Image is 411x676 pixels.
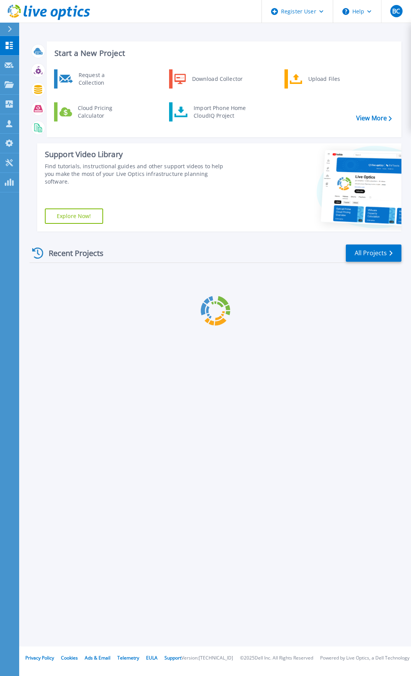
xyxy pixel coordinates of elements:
[117,655,139,661] a: Telemetry
[25,655,54,661] a: Privacy Policy
[54,49,391,57] h3: Start a New Project
[190,104,250,120] div: Import Phone Home CloudIQ Project
[164,655,181,661] a: Support
[188,71,246,87] div: Download Collector
[75,71,131,87] div: Request a Collection
[356,115,392,122] a: View More
[61,655,78,661] a: Cookies
[392,8,400,14] span: BC
[45,149,233,159] div: Support Video Library
[320,656,409,661] li: Powered by Live Optics, a Dell Technology
[169,69,248,89] a: Download Collector
[85,655,110,661] a: Ads & Email
[54,102,133,121] a: Cloud Pricing Calculator
[304,71,361,87] div: Upload Files
[54,69,133,89] a: Request a Collection
[45,162,233,185] div: Find tutorials, instructional guides and other support videos to help you make the most of your L...
[284,69,363,89] a: Upload Files
[45,208,103,224] a: Explore Now!
[181,656,233,661] li: Version: [TECHNICAL_ID]
[146,655,158,661] a: EULA
[346,244,401,262] a: All Projects
[240,656,313,661] li: © 2025 Dell Inc. All Rights Reserved
[74,104,131,120] div: Cloud Pricing Calculator
[30,244,114,263] div: Recent Projects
